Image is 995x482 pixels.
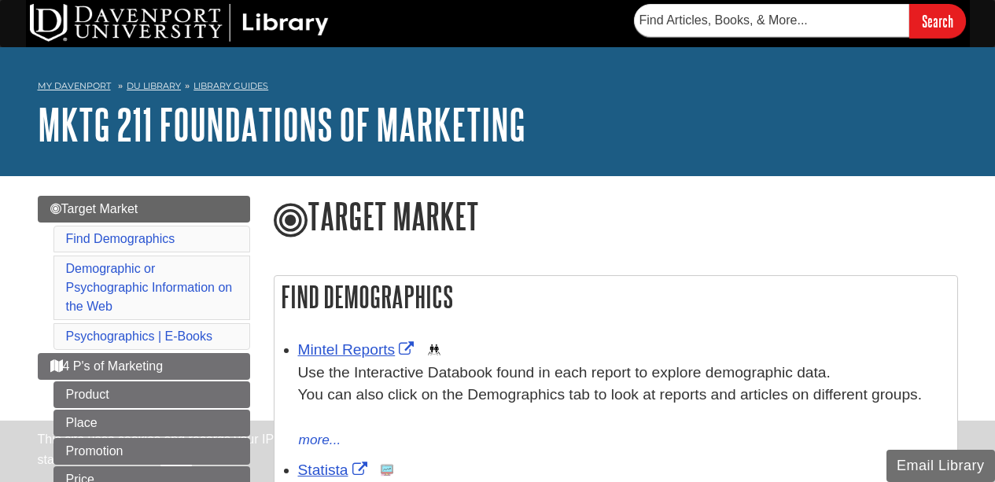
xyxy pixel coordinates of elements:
[428,344,440,356] img: Demographics
[66,262,233,313] a: Demographic or Psychographic Information on the Web
[38,79,111,93] a: My Davenport
[298,429,342,451] button: more...
[53,438,250,465] a: Promotion
[634,4,909,37] input: Find Articles, Books, & More...
[50,202,138,215] span: Target Market
[66,329,212,343] a: Psychographics | E-Books
[274,196,958,240] h1: Target Market
[886,450,995,482] button: Email Library
[298,462,371,478] a: Link opens in new window
[193,80,268,91] a: Library Guides
[381,464,393,476] img: Statistics
[909,4,966,38] input: Search
[298,362,949,429] div: Use the Interactive Databook found in each report to explore demographic data. You can also click...
[634,4,966,38] form: Searches DU Library's articles, books, and more
[38,353,250,380] a: 4 P's of Marketing
[38,100,525,149] a: MKTG 211 Foundations of Marketing
[50,359,164,373] span: 4 P's of Marketing
[38,196,250,223] a: Target Market
[38,75,958,101] nav: breadcrumb
[275,276,957,318] h2: Find Demographics
[298,341,418,358] a: Link opens in new window
[53,410,250,436] a: Place
[30,4,329,42] img: DU Library
[53,381,250,408] a: Product
[127,80,181,91] a: DU Library
[66,232,175,245] a: Find Demographics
